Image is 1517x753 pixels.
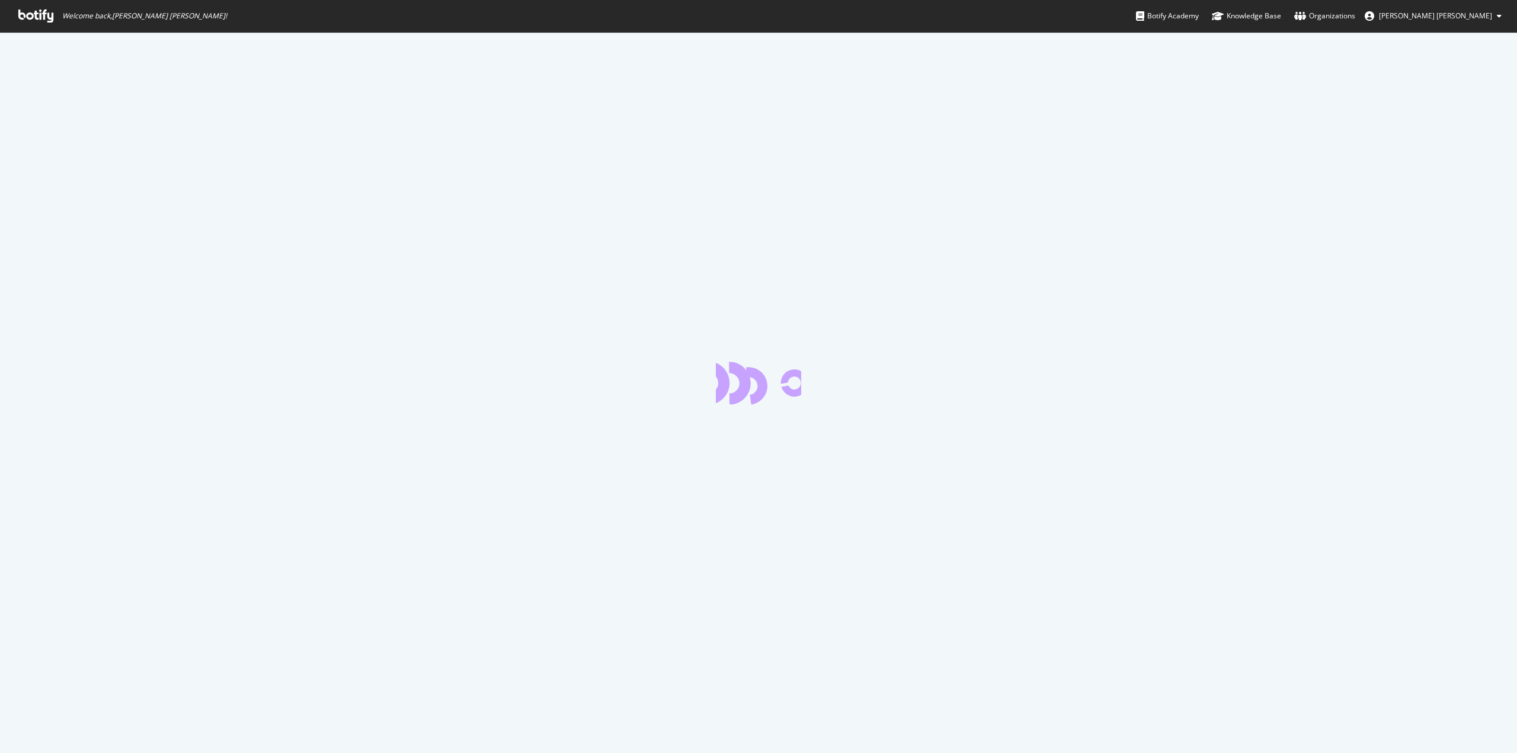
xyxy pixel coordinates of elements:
span: Alina Paula Danci [1379,11,1492,21]
div: Knowledge Base [1212,10,1281,22]
div: animation [716,362,801,404]
span: Welcome back, [PERSON_NAME] [PERSON_NAME] ! [62,11,227,21]
div: Botify Academy [1136,10,1199,22]
button: [PERSON_NAME] [PERSON_NAME] [1355,7,1511,25]
div: Organizations [1294,10,1355,22]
